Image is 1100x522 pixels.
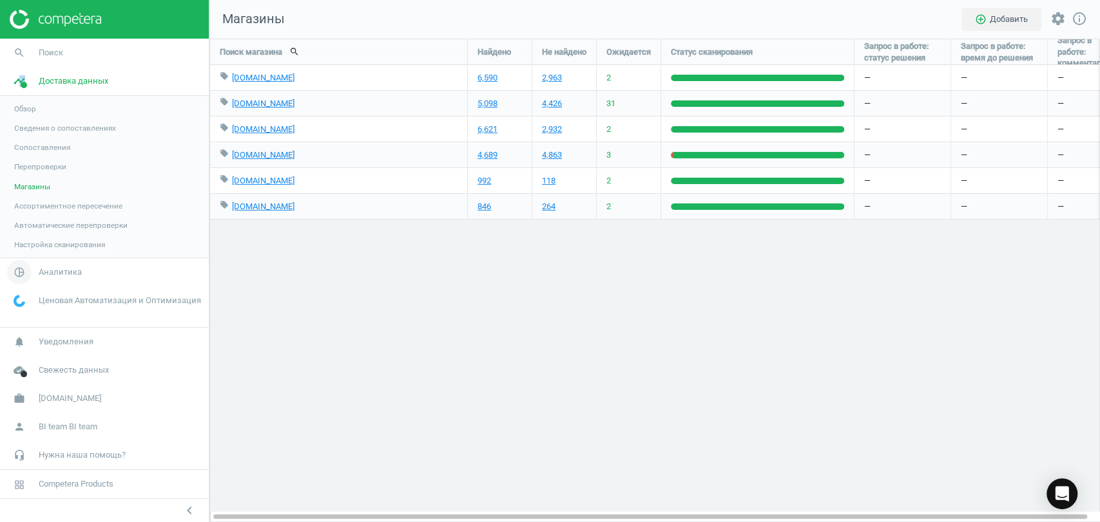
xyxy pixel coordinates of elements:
i: local_offer [220,123,229,132]
span: 31 [606,98,615,109]
i: notifications [7,330,32,354]
span: Поиск [39,47,63,59]
a: 4,426 [542,98,562,109]
span: — [961,124,967,135]
span: Запрос в работе: время до решения [961,41,1037,64]
div: — [854,168,950,193]
a: 992 [478,175,491,187]
i: pie_chart_outlined [7,260,32,284]
span: — [961,72,967,84]
button: settings [1045,5,1072,33]
a: [DOMAIN_NAME] [232,201,294,211]
span: Сопоставления [14,142,70,153]
i: local_offer [220,71,229,80]
i: local_offer [220,174,229,183]
span: Перепроверки [14,162,66,172]
a: [DOMAIN_NAME] [232,176,294,185]
span: Магазины [14,182,50,192]
button: chevron_left [173,502,206,519]
span: — [961,149,967,161]
a: 6,590 [478,72,497,84]
span: Ожидается [606,46,651,58]
i: person [7,415,32,439]
i: cloud_done [7,358,32,382]
div: — [854,142,950,167]
button: search [282,41,307,62]
span: 2 [606,72,611,84]
span: Ассортиментное пересечение [14,201,122,211]
div: — [854,117,950,142]
i: info_outline [1072,11,1087,26]
i: work [7,386,32,411]
a: 4,863 [542,149,562,161]
i: timeline [7,69,32,93]
a: [DOMAIN_NAME] [232,98,294,108]
a: info_outline [1072,11,1087,28]
i: local_offer [220,97,229,106]
span: 2 [606,201,611,212]
span: Ценовая Автоматизация и Оптимизация [39,295,201,306]
i: chevron_left [182,503,197,518]
span: BI team BI team [39,421,97,433]
span: Статус сканирования [671,46,753,58]
a: [DOMAIN_NAME] [232,150,294,160]
i: headset_mic [7,443,32,467]
span: 3 [606,149,611,161]
span: Обзор [14,104,36,114]
span: Настройка сканирования [14,239,105,250]
span: Найдено [478,46,511,58]
div: Open Intercom Messenger [1047,478,1077,509]
span: Аналитика [39,266,82,278]
span: — [961,175,967,187]
i: local_offer [220,149,229,158]
span: Competera Products [39,478,113,490]
i: add_circle_outline [975,14,987,25]
i: settings [1050,11,1066,26]
div: Поиск магазина [210,39,467,64]
span: — [961,201,967,212]
span: 2 [606,175,611,187]
span: 2 [606,124,611,135]
div: — [854,91,950,116]
span: Свежесть данных [39,364,109,376]
span: — [961,98,967,109]
div: — [854,65,950,90]
img: wGWNvw8QSZomAAAAABJRU5ErkJggg== [14,295,25,307]
a: [DOMAIN_NAME] [232,73,294,82]
a: 4,689 [478,149,497,161]
span: Нужна наша помощь? [39,449,126,461]
i: local_offer [220,200,229,209]
a: [DOMAIN_NAME] [232,124,294,134]
a: 264 [542,201,555,212]
span: Не найдено [542,46,586,58]
i: search [7,41,32,65]
a: 6,621 [478,124,497,135]
span: Сведения о сопоставлениях [14,123,116,133]
span: Запрос в работе: статус решения [864,41,941,64]
img: ajHJNr6hYgQAAAAASUVORK5CYII= [10,10,101,29]
span: [DOMAIN_NAME] [39,393,101,404]
a: 118 [542,175,555,187]
span: Уведомления [39,336,93,348]
span: Магазины [209,10,285,28]
button: add_circle_outlineДобавить [961,8,1041,31]
a: 5,098 [478,98,497,109]
a: 2,932 [542,124,562,135]
div: — [854,194,950,219]
span: Автоматические перепроверки [14,220,128,230]
a: 2,963 [542,72,562,84]
span: Доставка данных [39,75,108,87]
a: 846 [478,201,491,212]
